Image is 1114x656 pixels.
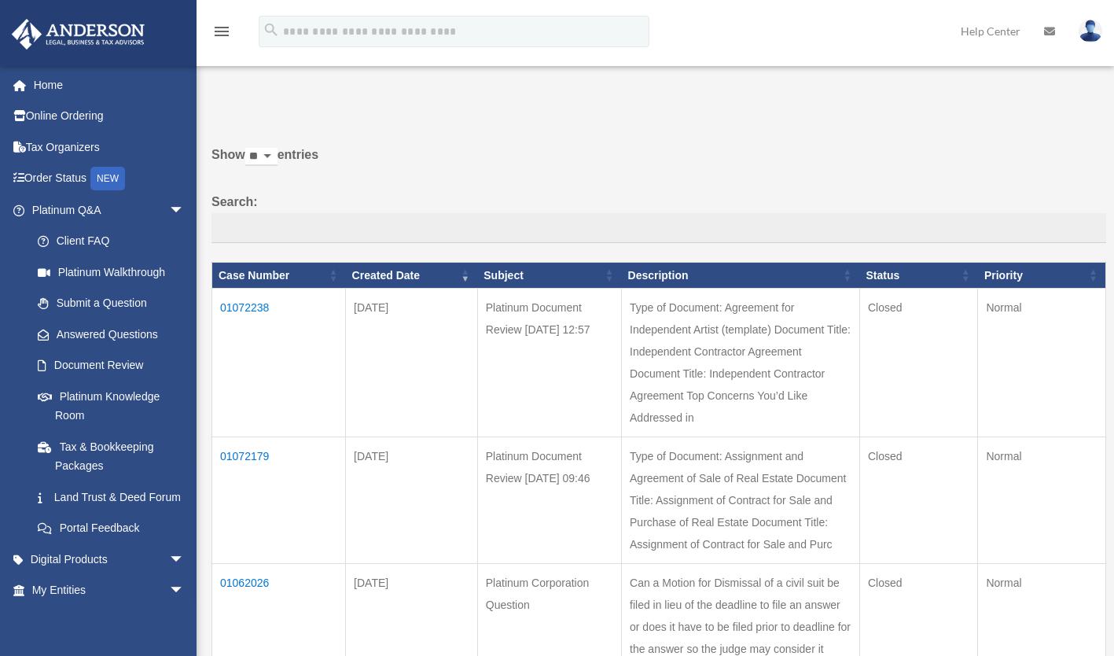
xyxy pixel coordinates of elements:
img: Anderson Advisors Platinum Portal [7,19,149,50]
th: Priority: activate to sort column ascending [978,262,1106,289]
select: Showentries [245,148,278,166]
a: menu [212,28,231,41]
a: Tax Organizers [11,131,208,163]
a: Submit a Question [22,288,200,319]
a: Client FAQ [22,226,200,257]
label: Show entries [211,144,1106,182]
a: Order StatusNEW [11,163,208,195]
a: Answered Questions [22,319,193,350]
a: Home [11,69,208,101]
th: Subject: activate to sort column ascending [477,262,621,289]
i: menu [212,22,231,41]
a: My Entitiesarrow_drop_down [11,575,208,606]
a: Document Review [22,350,200,381]
th: Description: activate to sort column ascending [622,262,860,289]
td: Closed [859,437,977,564]
th: Case Number: activate to sort column ascending [212,262,346,289]
a: Tax & Bookkeeping Packages [22,431,200,481]
input: Search: [211,213,1106,243]
a: Land Trust & Deed Forum [22,481,200,513]
th: Created Date: activate to sort column ascending [346,262,478,289]
i: search [263,21,280,39]
div: NEW [90,167,125,190]
a: Platinum Q&Aarrow_drop_down [11,194,200,226]
span: arrow_drop_down [169,544,200,576]
td: Type of Document: Agreement for Independent Artist (template) Document Title: Independent Contrac... [622,289,860,437]
img: User Pic [1079,20,1102,42]
td: Normal [978,437,1106,564]
a: Online Ordering [11,101,208,132]
td: 01072238 [212,289,346,437]
td: 01072179 [212,437,346,564]
td: Platinum Document Review [DATE] 12:57 [477,289,621,437]
td: [DATE] [346,437,478,564]
td: Platinum Document Review [DATE] 09:46 [477,437,621,564]
label: Search: [211,191,1106,243]
span: arrow_drop_down [169,194,200,227]
a: Platinum Knowledge Room [22,381,200,431]
td: Closed [859,289,977,437]
a: Digital Productsarrow_drop_down [11,544,208,575]
a: Platinum Walkthrough [22,256,200,288]
td: Normal [978,289,1106,437]
td: [DATE] [346,289,478,437]
th: Status: activate to sort column ascending [859,262,977,289]
a: Portal Feedback [22,513,200,544]
td: Type of Document: Assignment and Agreement of Sale of Real Estate Document Title: Assignment of C... [622,437,860,564]
span: arrow_drop_down [169,575,200,607]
